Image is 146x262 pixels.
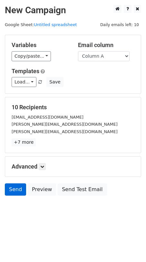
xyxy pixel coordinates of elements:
[12,129,118,134] small: [PERSON_NAME][EMAIL_ADDRESS][DOMAIN_NAME]
[98,22,141,27] a: Daily emails left: 10
[58,183,107,196] a: Send Test Email
[5,5,141,16] h2: New Campaign
[114,231,146,262] div: 聊天小组件
[12,77,36,87] a: Load...
[28,183,56,196] a: Preview
[114,231,146,262] iframe: Chat Widget
[12,42,68,49] h5: Variables
[5,183,26,196] a: Send
[98,21,141,28] span: Daily emails left: 10
[78,42,135,49] h5: Email column
[46,77,63,87] button: Save
[12,163,134,170] h5: Advanced
[12,51,51,61] a: Copy/paste...
[5,22,77,27] small: Google Sheet:
[12,68,39,74] a: Templates
[12,115,83,120] small: [EMAIL_ADDRESS][DOMAIN_NAME]
[12,104,134,111] h5: 10 Recipients
[12,122,118,127] small: [PERSON_NAME][EMAIL_ADDRESS][DOMAIN_NAME]
[12,138,36,146] a: +7 more
[34,22,77,27] a: Untitled spreadsheet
